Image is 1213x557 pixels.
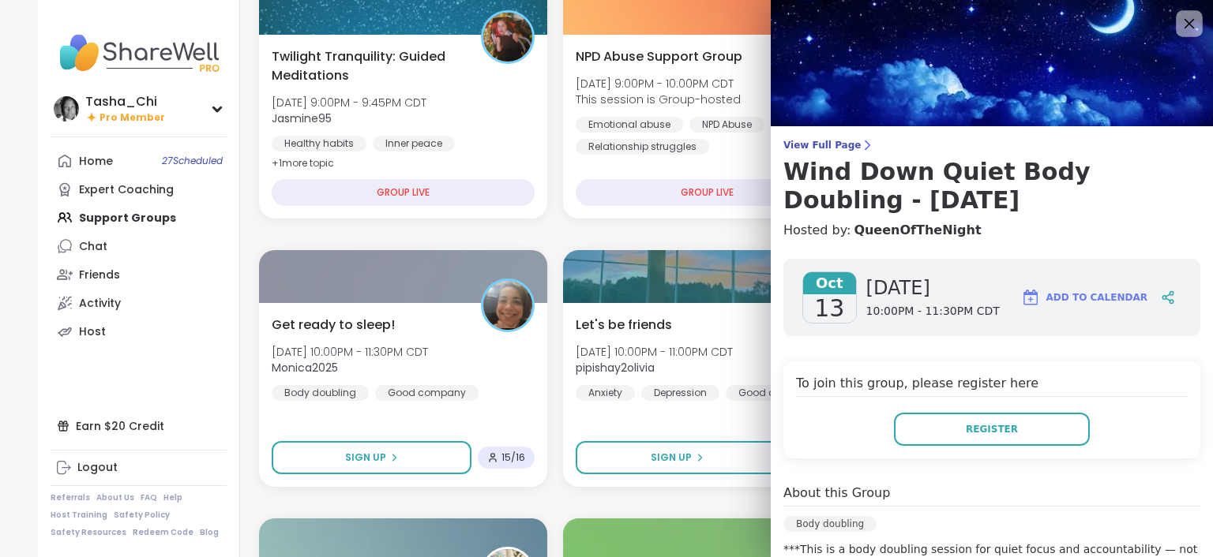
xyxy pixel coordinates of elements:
div: Good company [726,385,829,401]
div: Body doubling [272,385,369,401]
h4: About this Group [783,484,890,503]
a: Activity [51,289,227,317]
span: 10:00PM - 11:30PM CDT [866,304,1000,320]
span: 15 / 16 [501,451,525,464]
div: Body doubling [783,516,877,532]
div: Good company [375,385,479,401]
span: [DATE] 10:00PM - 11:00PM CDT [576,344,733,360]
a: Home27Scheduled [51,147,227,175]
span: [DATE] 10:00PM - 11:30PM CDT [272,344,428,360]
a: View Full PageWind Down Quiet Body Doubling - [DATE] [783,139,1200,215]
div: Anxiety [576,385,635,401]
button: Register [894,413,1090,446]
span: This session is Group-hosted [576,92,741,107]
a: Safety Policy [114,510,170,521]
b: pipishay2olivia [576,360,655,376]
a: Blog [200,527,219,538]
div: Depression [641,385,719,401]
div: Healthy habits [272,136,366,151]
a: Referrals [51,492,90,503]
img: ShareWell Nav Logo [51,25,227,80]
img: ShareWell Logomark [1021,288,1040,307]
h4: Hosted by: [783,221,1200,240]
button: Sign Up [576,441,779,474]
span: 13 [814,294,844,323]
span: Let's be friends [576,316,672,335]
button: Sign Up [272,441,471,474]
div: Home [79,154,113,170]
div: GROUP LIVE [272,179,535,206]
a: Safety Resources [51,527,126,538]
a: Friends [51,260,227,289]
span: 27 Scheduled [162,155,223,167]
span: NPD Abuse Support Group [576,47,742,66]
b: Monica2025 [272,360,338,376]
a: Help [163,492,182,503]
div: Inner peace [373,136,455,151]
a: Redeem Code [133,527,193,538]
span: [DATE] 9:00PM - 9:45PM CDT [272,95,426,110]
a: Logout [51,454,227,482]
span: Pro Member [100,111,165,125]
div: GROUP LIVE [576,179,839,206]
div: Expert Coaching [79,182,174,198]
div: Friends [79,267,120,283]
a: About Us [96,492,134,503]
span: Get ready to sleep! [272,316,395,335]
span: View Full Page [783,139,1200,151]
div: Chat [79,239,107,255]
div: Activity [79,296,121,312]
img: Tasha_Chi [54,96,79,121]
img: Monica2025 [483,281,532,330]
h3: Wind Down Quiet Body Doubling - [DATE] [783,158,1200,215]
span: Sign Up [651,450,692,465]
h4: To join this group, please register here [796,374,1188,397]
a: FAQ [141,492,157,503]
a: Host Training [51,510,107,521]
div: Tasha_Chi [85,93,165,110]
img: Jasmine95 [483,13,532,62]
a: QueenOfTheNight [854,221,981,240]
span: Add to Calendar [1046,290,1147,305]
button: Add to Calendar [1014,278,1155,316]
span: [DATE] 9:00PM - 10:00PM CDT [576,76,741,92]
span: Register [966,422,1018,436]
a: Expert Coaching [51,175,227,204]
div: Logout [77,460,118,476]
div: Earn $20 Credit [51,412,227,440]
a: Chat [51,232,227,260]
span: [DATE] [866,275,1000,301]
span: Oct [803,272,856,294]
div: Relationship struggles [576,139,709,155]
div: Emotional abuse [576,117,683,133]
div: NPD Abuse [689,117,764,133]
a: Host [51,317,227,346]
div: Host [79,324,106,340]
span: Twilight Tranquility: Guided Meditations [272,47,464,85]
span: Sign Up [345,450,386,465]
b: Jasmine95 [272,110,332,126]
